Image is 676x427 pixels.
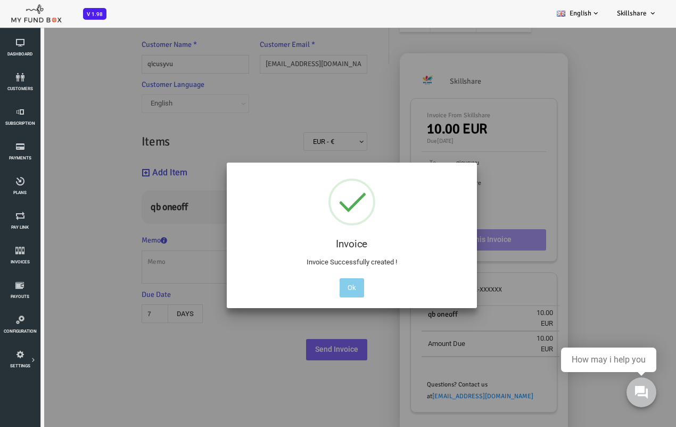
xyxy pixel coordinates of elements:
[11,2,62,23] img: mfboff.png
[617,9,647,18] span: Skillshare
[83,10,106,18] a: V 1.98
[210,230,439,241] p: Invoice Successfully created !
[83,8,106,20] span: V 1.98
[210,210,439,225] h2: Invoice
[312,252,337,271] button: Ok
[572,355,646,365] div: How may i help you
[617,368,665,416] iframe: Launcher button frame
